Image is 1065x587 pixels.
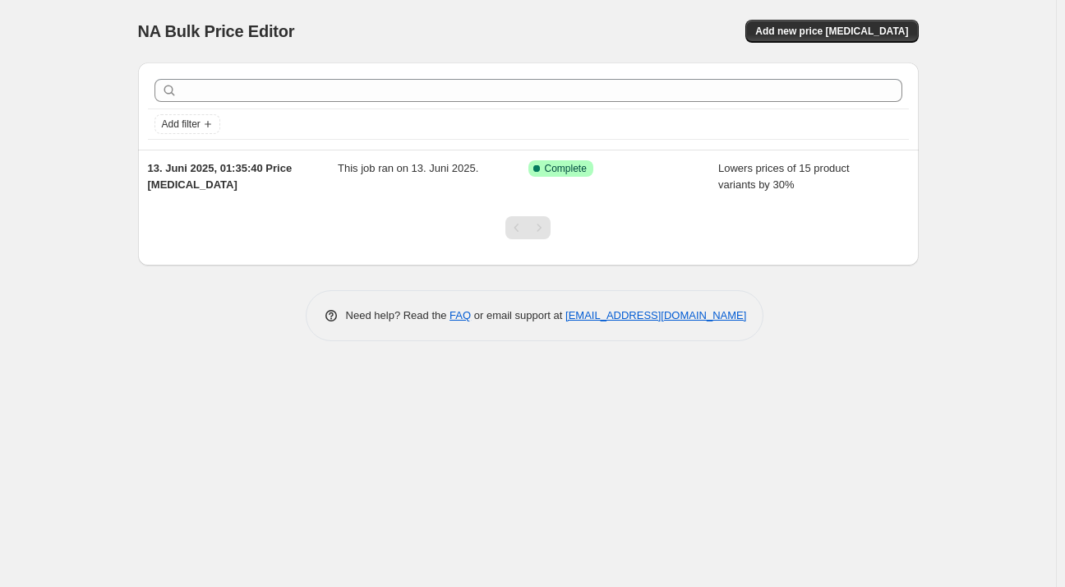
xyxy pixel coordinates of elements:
nav: Pagination [505,216,551,239]
button: Add new price [MEDICAL_DATA] [745,20,918,43]
a: [EMAIL_ADDRESS][DOMAIN_NAME] [565,309,746,321]
span: Need help? Read the [346,309,450,321]
a: FAQ [450,309,471,321]
button: Add filter [154,114,220,134]
span: This job ran on 13. Juni 2025. [338,162,478,174]
span: Add filter [162,118,201,131]
span: Complete [545,162,587,175]
span: NA Bulk Price Editor [138,22,295,40]
span: Add new price [MEDICAL_DATA] [755,25,908,38]
span: or email support at [471,309,565,321]
span: Lowers prices of 15 product variants by 30% [718,162,850,191]
span: 13. Juni 2025, 01:35:40 Price [MEDICAL_DATA] [148,162,293,191]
